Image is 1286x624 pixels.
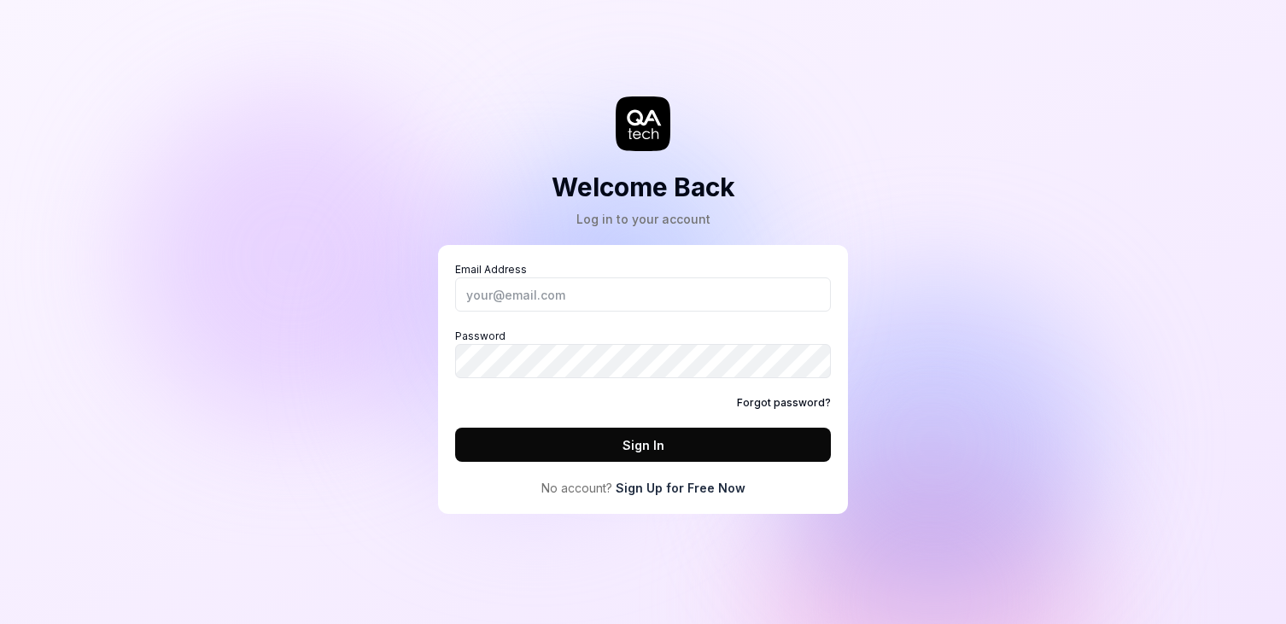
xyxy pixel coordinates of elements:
[616,479,745,497] a: Sign Up for Free Now
[455,277,831,312] input: Email Address
[455,344,831,378] input: Password
[455,428,831,462] button: Sign In
[455,329,831,378] label: Password
[552,168,735,207] h2: Welcome Back
[455,262,831,312] label: Email Address
[552,210,735,228] div: Log in to your account
[541,479,612,497] span: No account?
[737,395,831,411] a: Forgot password?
